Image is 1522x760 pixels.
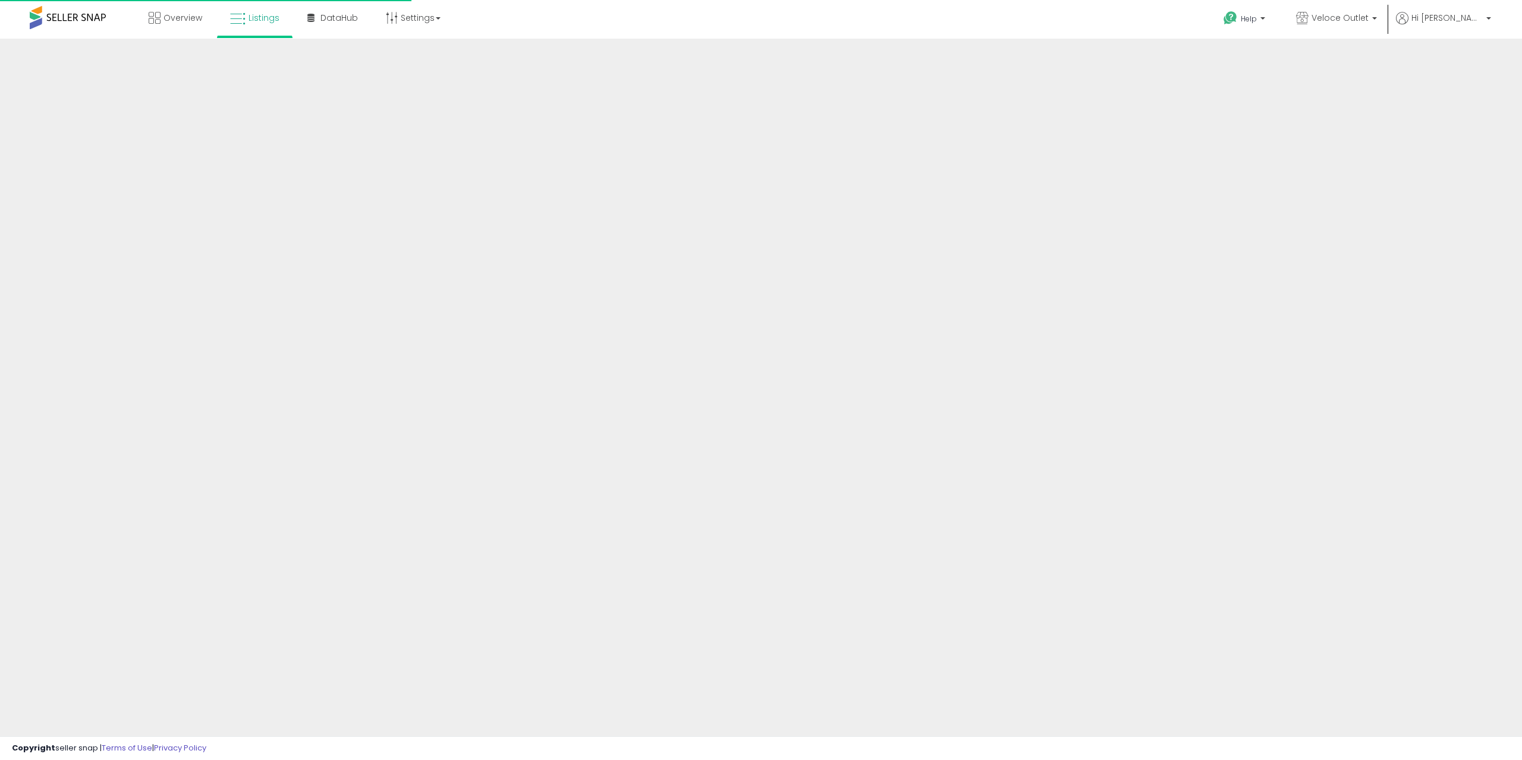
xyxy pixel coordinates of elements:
a: Help [1214,2,1277,39]
i: Get Help [1223,11,1238,26]
span: Help [1241,14,1257,24]
span: Overview [163,12,202,24]
span: Hi [PERSON_NAME] [1411,12,1483,24]
span: Listings [249,12,279,24]
a: Hi [PERSON_NAME] [1396,12,1491,39]
span: Veloce Outlet [1312,12,1369,24]
span: DataHub [320,12,358,24]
